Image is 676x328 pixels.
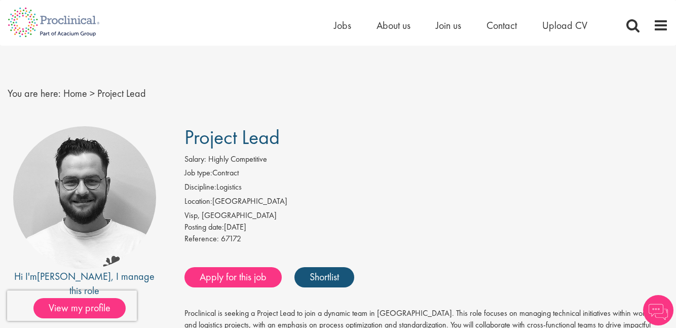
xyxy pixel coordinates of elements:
label: Salary: [184,154,206,165]
a: [PERSON_NAME] [37,270,111,283]
li: Contract [184,167,669,181]
div: Hi I'm , I manage this role [8,269,162,298]
div: [DATE] [184,222,669,233]
span: You are here: [8,87,61,100]
a: Contact [486,19,517,32]
label: Location: [184,196,212,207]
label: Reference: [184,233,219,245]
a: Apply for this job [184,267,282,287]
a: breadcrumb link [63,87,87,100]
a: Shortlist [294,267,354,287]
label: Discipline: [184,181,216,193]
a: Upload CV [542,19,587,32]
a: Jobs [334,19,351,32]
a: Join us [436,19,461,32]
div: Visp, [GEOGRAPHIC_DATA] [184,210,669,222]
li: [GEOGRAPHIC_DATA] [184,196,669,210]
span: 67172 [221,233,241,244]
img: imeage of recruiter Emile De Beer [13,126,156,269]
li: Logistics [184,181,669,196]
span: Project Lead [97,87,146,100]
img: Chatbot [643,295,673,325]
span: Posting date: [184,222,224,232]
span: Highly Competitive [208,154,267,164]
iframe: reCAPTCHA [7,290,137,321]
span: Project Lead [184,124,280,150]
label: Job type: [184,167,212,179]
span: > [90,87,95,100]
a: About us [377,19,410,32]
